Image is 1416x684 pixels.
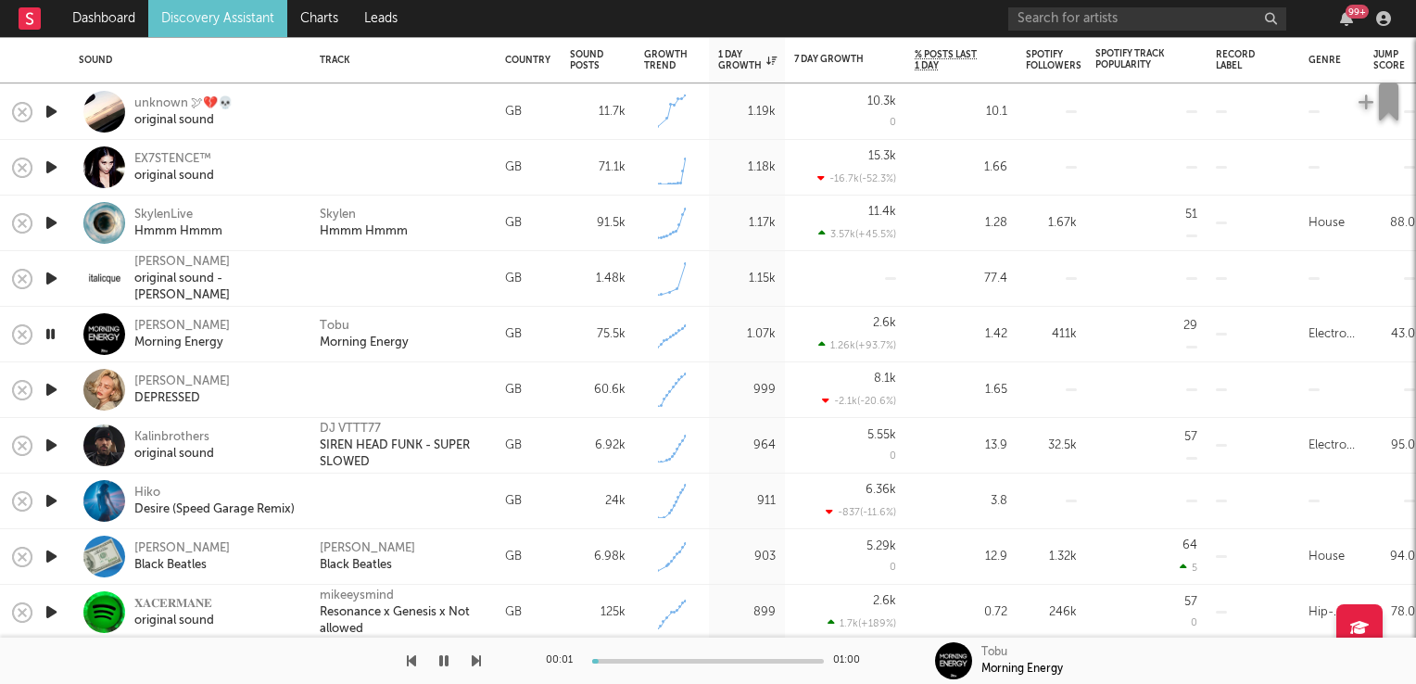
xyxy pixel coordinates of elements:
[134,207,222,240] a: SkylenLiveHmmm Hmmm
[505,268,522,290] div: GB
[890,451,896,462] div: 0
[134,95,233,112] div: unknown 🕊💔💀
[134,112,233,129] div: original sound
[1340,11,1353,26] button: 99+
[134,223,222,240] div: Hmmm Hmmm
[505,490,522,513] div: GB
[320,421,381,437] a: DJ VTTT77
[1185,209,1197,221] div: 51
[134,271,297,304] div: original sound - [PERSON_NAME]
[1373,435,1415,457] div: 95.0
[868,150,896,162] div: 15.3k
[320,604,487,638] a: Resonance x Genesis x Not allowed
[1373,212,1415,234] div: 88.0
[320,55,477,66] div: Track
[873,317,896,329] div: 2.6k
[1373,323,1415,346] div: 43.0
[134,390,230,407] div: DEPRESSED
[570,212,626,234] div: 91.5k
[570,546,626,568] div: 6.98k
[826,506,896,518] div: -837 ( -11.6 % )
[718,101,776,123] div: 1.19k
[868,206,896,218] div: 11.4k
[134,613,214,629] div: original sound
[890,563,896,573] div: 0
[505,323,522,346] div: GB
[718,546,776,568] div: 903
[320,540,415,557] div: [PERSON_NAME]
[134,151,214,168] div: EX7STENCE™
[570,49,603,71] div: Sound Posts
[134,485,295,518] a: HikoDesire (Speed Garage Remix)
[1180,562,1197,574] div: 5
[873,595,896,607] div: 2.6k
[1309,323,1355,346] div: Electronic
[570,490,626,513] div: 24k
[718,212,776,234] div: 1.17k
[718,268,776,290] div: 1.15k
[505,157,522,179] div: GB
[718,435,776,457] div: 964
[1026,602,1077,624] div: 246k
[1026,323,1077,346] div: 411k
[915,212,1007,234] div: 1.28
[134,254,297,304] a: [PERSON_NAME]original sound - [PERSON_NAME]
[1216,49,1262,71] div: Record Label
[818,339,896,351] div: 1.26k ( +93.7 % )
[134,318,230,335] div: [PERSON_NAME]
[1309,546,1345,568] div: House
[915,323,1007,346] div: 1.42
[1026,212,1077,234] div: 1.67k
[320,588,394,604] a: mikeeysmind
[718,49,777,71] div: 1 Day Growth
[981,661,1063,678] div: Morning Energy
[1095,48,1169,70] div: Spotify Track Popularity
[570,323,626,346] div: 75.5k
[1191,618,1197,628] div: 0
[915,268,1007,290] div: 77.4
[915,602,1007,624] div: 0.72
[866,484,896,496] div: 6.36k
[134,485,295,501] div: Hiko
[134,501,295,518] div: Desire (Speed Garage Remix)
[1373,546,1415,568] div: 94.0
[320,557,392,574] a: Black Beatles
[1309,55,1341,66] div: Genre
[505,55,550,66] div: Country
[818,228,896,240] div: 3.57k ( +45.5 % )
[134,335,230,351] div: Morning Energy
[1008,7,1286,31] input: Search for artists
[546,650,583,672] div: 00:01
[320,335,409,351] a: Morning Energy
[915,546,1007,568] div: 12.9
[134,374,230,390] div: [PERSON_NAME]
[915,490,1007,513] div: 3.8
[915,49,980,71] span: % Posts Last 1 Day
[1373,602,1415,624] div: 78.0
[718,379,776,401] div: 999
[570,268,626,290] div: 1.48k
[915,101,1007,123] div: 10.1
[718,602,776,624] div: 899
[320,318,349,335] a: Tobu
[1309,602,1355,624] div: Hip-Hop/Rap
[570,157,626,179] div: 71.1k
[134,318,230,351] a: [PERSON_NAME]Morning Energy
[134,429,214,446] div: Kalinbrothers
[1026,546,1077,568] div: 1.32k
[915,379,1007,401] div: 1.65
[874,373,896,385] div: 8.1k
[822,395,896,407] div: -2.1k ( -20.6 % )
[505,212,522,234] div: GB
[320,223,408,240] div: Hmmm Hmmm
[570,379,626,401] div: 60.6k
[134,151,214,184] a: EX7STENCE™original sound
[320,437,487,471] div: SIREN HEAD FUNK - SUPER SLOWED
[718,157,776,179] div: 1.18k
[718,323,776,346] div: 1.07k
[1026,49,1081,71] div: Spotify Followers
